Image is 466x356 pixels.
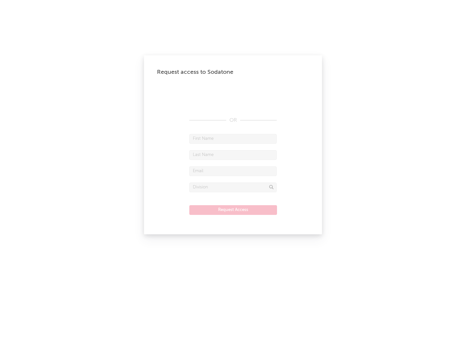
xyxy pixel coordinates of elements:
div: OR [189,117,277,124]
div: Request access to Sodatone [157,68,309,76]
input: Last Name [189,150,277,160]
button: Request Access [189,205,277,215]
input: Division [189,183,277,192]
input: Email [189,166,277,176]
input: First Name [189,134,277,144]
